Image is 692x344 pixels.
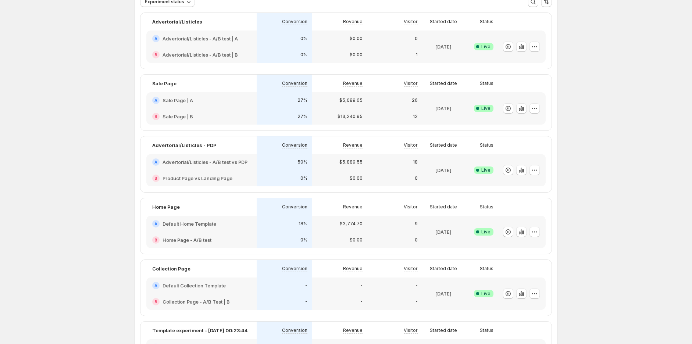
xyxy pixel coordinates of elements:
h2: Advertorial/Listicles - A/B test | A [163,35,238,42]
p: 0% [300,237,307,243]
p: Revenue [343,80,363,86]
p: Revenue [343,204,363,210]
h2: B [154,176,157,180]
p: Advertorial/Listicles [152,18,202,25]
p: Revenue [343,142,363,148]
p: Visitor [404,327,418,333]
p: [DATE] [435,290,452,297]
p: - [415,283,418,289]
p: Conversion [282,19,307,25]
p: Conversion [282,266,307,272]
p: Started date [430,19,457,25]
p: Status [480,19,493,25]
p: 1 [416,52,418,58]
span: Live [481,105,491,111]
h2: Collection Page - A/B Test | B [163,298,230,305]
p: Status [480,266,493,272]
h2: Sale Page | A [163,97,193,104]
p: Conversion [282,327,307,333]
p: 18% [299,221,307,227]
p: Status [480,204,493,210]
p: 27% [297,97,307,103]
p: $0.00 [350,36,363,42]
p: $0.00 [350,237,363,243]
h2: A [154,98,157,103]
p: 12 [413,114,418,119]
h2: A [154,160,157,164]
p: Advertorial/Listicles - PDP [152,141,217,149]
p: Visitor [404,19,418,25]
p: [DATE] [435,105,452,112]
p: $3,774.70 [340,221,363,227]
p: 0 [415,175,418,181]
p: 9 [415,221,418,227]
p: Started date [430,266,457,272]
p: Template experiment - [DATE] 00:23:44 [152,327,248,334]
p: Revenue [343,327,363,333]
p: Status [480,142,493,148]
p: Home Page [152,203,180,211]
h2: B [154,300,157,304]
h2: B [154,238,157,242]
p: 18 [413,159,418,165]
h2: B [154,53,157,57]
h2: A [154,36,157,41]
p: - [305,283,307,289]
p: Revenue [343,266,363,272]
p: Started date [430,142,457,148]
p: $5,889.55 [339,159,363,165]
p: $0.00 [350,52,363,58]
p: Visitor [404,142,418,148]
p: - [360,283,363,289]
h2: Sale Page | B [163,113,193,120]
p: 0 [415,237,418,243]
p: Status [480,80,493,86]
p: Conversion [282,80,307,86]
h2: B [154,114,157,119]
p: Collection Page [152,265,190,272]
p: - [415,299,418,305]
p: [DATE] [435,43,452,50]
p: Started date [430,327,457,333]
p: [DATE] [435,166,452,174]
p: Sale Page [152,80,176,87]
p: Conversion [282,142,307,148]
p: Started date [430,204,457,210]
h2: Home Page - A/B test [163,236,211,244]
p: 0 [415,36,418,42]
span: Live [481,167,491,173]
h2: A [154,283,157,288]
p: $5,089.65 [339,97,363,103]
h2: Default Home Template [163,220,216,227]
p: 26 [412,97,418,103]
p: - [305,299,307,305]
p: Status [480,327,493,333]
h2: Advertorial/Listicles - A/B test vs PDP [163,158,247,166]
p: 27% [297,114,307,119]
p: $0.00 [350,175,363,181]
p: Conversion [282,204,307,210]
p: Started date [430,80,457,86]
p: $13,240.95 [338,114,363,119]
p: [DATE] [435,228,452,236]
p: Visitor [404,204,418,210]
p: Visitor [404,80,418,86]
p: - [360,299,363,305]
p: 0% [300,52,307,58]
h2: Advertorial/Listicles - A/B test | B [163,51,238,58]
p: 50% [297,159,307,165]
span: Live [481,229,491,235]
h2: Product Page vs Landing Page [163,175,232,182]
p: 0% [300,175,307,181]
span: Live [481,291,491,297]
p: 0% [300,36,307,42]
h2: Default Collection Template [163,282,226,289]
p: Visitor [404,266,418,272]
span: Live [481,44,491,50]
p: Revenue [343,19,363,25]
h2: A [154,222,157,226]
